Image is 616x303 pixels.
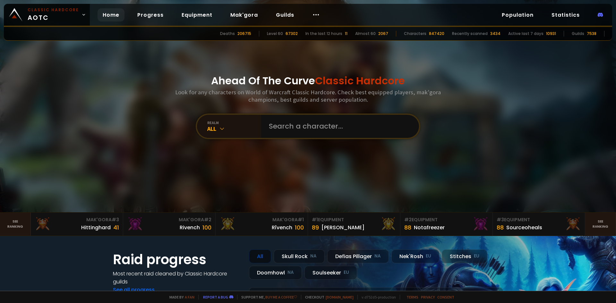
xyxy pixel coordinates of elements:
[265,115,411,138] input: Search a character...
[497,216,581,223] div: Equipment
[357,295,396,299] span: v. d752d5 - production
[585,213,616,236] a: Seeranking
[391,249,439,263] div: Nek'Rosh
[321,223,364,231] div: [PERSON_NAME]
[237,295,297,299] span: Support me,
[287,269,294,276] small: NA
[132,8,169,21] a: Progress
[249,249,271,263] div: All
[305,31,342,37] div: In the last 12 hours
[308,213,400,236] a: #1Equipment89[PERSON_NAME]
[497,8,539,21] a: Population
[374,253,381,259] small: NA
[267,31,283,37] div: Level 60
[204,216,211,223] span: # 2
[572,31,584,37] div: Guilds
[404,223,411,232] div: 88
[587,31,596,37] div: 7538
[176,8,218,21] a: Equipment
[406,295,418,299] a: Terms
[203,295,228,299] a: Report a bug
[312,216,396,223] div: Equipment
[327,249,389,263] div: Defias Pillager
[378,31,388,37] div: 2067
[211,73,405,88] h1: Ahead Of The Curve
[404,31,426,37] div: Characters
[421,295,435,299] a: Privacy
[497,216,504,223] span: # 3
[437,295,454,299] a: Consent
[225,8,263,21] a: Mak'gora
[4,4,90,26] a: Classic HardcoreAOTC
[304,266,357,280] div: Soulseeker
[185,295,194,299] a: a fan
[326,295,354,299] a: [DOMAIN_NAME]
[301,295,354,299] span: Checkout
[414,223,445,231] div: Notafreezer
[312,223,319,232] div: 89
[400,213,493,236] a: #2Equipment88Notafreezer
[310,253,317,259] small: NA
[404,216,412,223] span: # 2
[355,31,376,37] div: Almost 60
[404,216,489,223] div: Equipment
[81,223,111,231] div: Hittinghard
[508,31,543,37] div: Active last 7 days
[312,216,318,223] span: # 1
[127,216,211,223] div: Mak'Gora
[249,266,302,280] div: Doomhowl
[220,31,235,37] div: Deaths
[219,216,304,223] div: Mak'Gora
[113,286,155,293] a: See all progress
[31,213,123,236] a: Mak'Gora#3Hittinghard41
[546,31,556,37] div: 10931
[490,31,501,37] div: 3434
[123,213,216,236] a: Mak'Gora#2Rivench100
[426,253,431,259] small: EU
[112,216,119,223] span: # 3
[173,88,443,103] h3: Look for any characters on World of Warcraft Classic Hardcore. Check best equipped players, mak'g...
[98,8,124,21] a: Home
[295,223,304,232] div: 100
[442,249,487,263] div: Stitches
[28,7,79,22] span: AOTC
[237,31,251,37] div: 206715
[272,223,292,231] div: Rîvench
[546,8,585,21] a: Statistics
[207,120,261,125] div: realm
[113,249,241,270] h1: Raid progress
[493,213,585,236] a: #3Equipment88Sourceoheals
[265,295,297,299] a: Buy me a coffee
[286,31,298,37] div: 67302
[429,31,444,37] div: 847420
[166,295,194,299] span: Made by
[298,216,304,223] span: # 1
[497,223,504,232] div: 88
[506,223,542,231] div: Sourceoheals
[180,223,200,231] div: Rivench
[344,269,349,276] small: EU
[207,125,261,132] div: All
[271,8,299,21] a: Guilds
[113,270,241,286] h4: Most recent raid cleaned by Classic Hardcore guilds
[202,223,211,232] div: 100
[216,213,308,236] a: Mak'Gora#1Rîvench100
[474,253,479,259] small: EU
[452,31,488,37] div: Recently scanned
[345,31,347,37] div: 11
[113,223,119,232] div: 41
[315,73,405,88] span: Classic Hardcore
[35,216,119,223] div: Mak'Gora
[274,249,325,263] div: Skull Rock
[28,7,79,13] small: Classic Hardcore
